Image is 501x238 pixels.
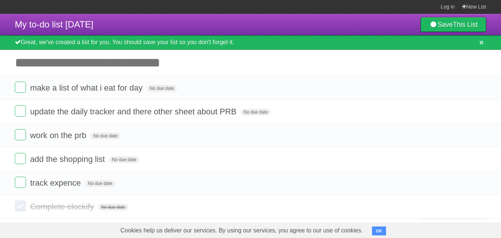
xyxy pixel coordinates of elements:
[15,129,26,140] label: Done
[30,83,144,92] span: make a list of what i eat for day
[15,153,26,164] label: Done
[30,154,107,164] span: add the shopping list
[30,202,96,211] span: Complete clockify
[421,17,486,32] a: SaveThis List
[15,19,93,29] span: My to-do list [DATE]
[372,226,386,235] button: OK
[15,200,26,212] label: Done
[30,107,238,116] span: update the daily tracker and there other sheet about PRB
[241,109,271,115] span: No due date
[98,204,128,211] span: No due date
[30,131,88,140] span: work on the prb
[85,180,115,187] span: No due date
[90,133,121,139] span: No due date
[147,85,177,92] span: No due date
[15,82,26,93] label: Done
[109,156,139,163] span: No due date
[15,177,26,188] label: Done
[453,21,478,28] b: This List
[15,105,26,117] label: Done
[113,223,370,238] span: Cookies help us deliver our services. By using our services, you agree to our use of cookies.
[30,178,83,188] span: track expence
